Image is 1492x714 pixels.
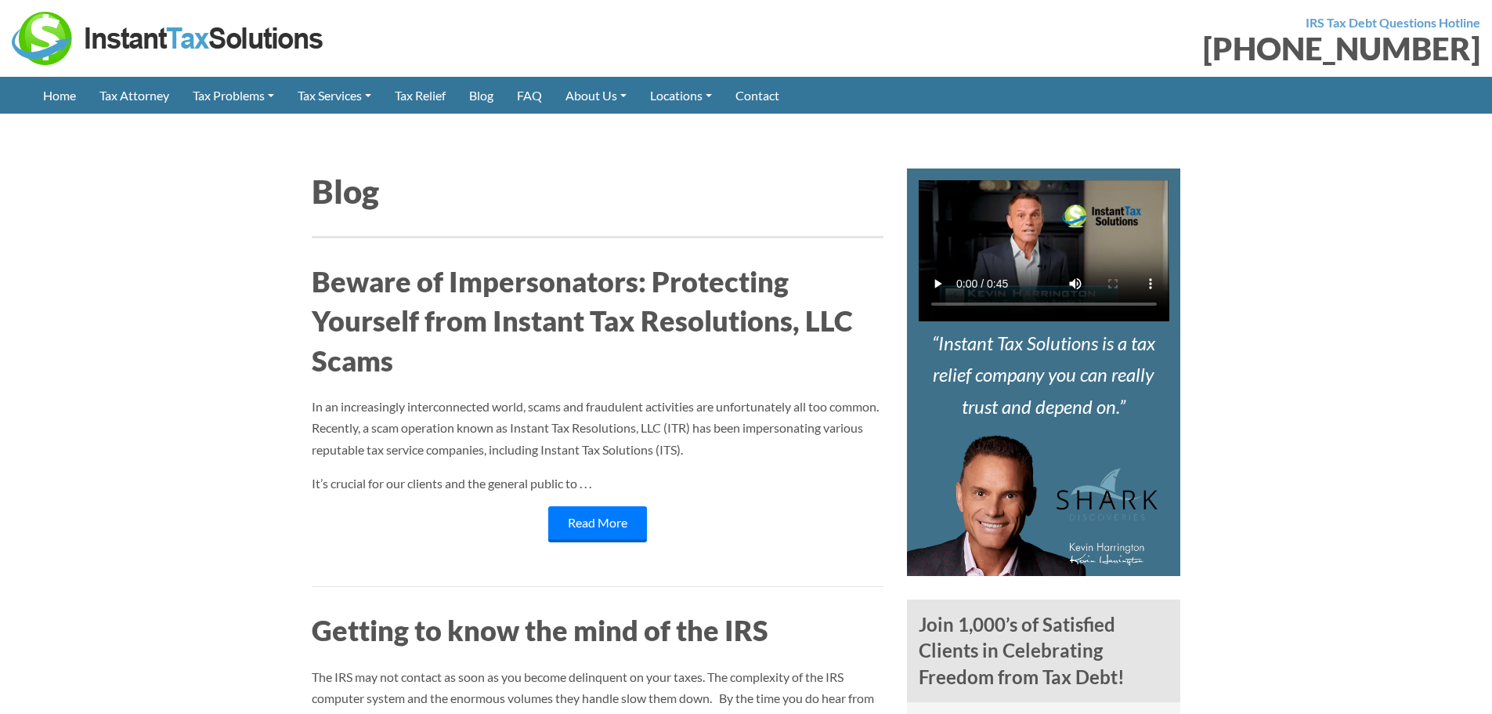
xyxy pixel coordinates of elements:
[31,77,88,114] a: Home
[457,77,505,114] a: Blog
[312,473,883,494] p: It’s crucial for our clients and the general public to . . .
[907,600,1181,702] h4: Join 1,000’s of Satisfied Clients in Celebrating Freedom from Tax Debt!
[505,77,554,114] a: FAQ
[724,77,791,114] a: Contact
[88,77,181,114] a: Tax Attorney
[312,396,883,460] p: In an increasingly interconnected world, scams and fraudulent activities are unfortunately all to...
[312,262,883,380] a: Beware of Impersonators: Protecting Yourself from Instant Tax Resolutions, LLC Scams
[907,435,1158,576] img: Kevin Harrington
[554,77,638,114] a: About Us
[1306,15,1480,30] strong: IRS Tax Debt Questions Hotline
[12,29,325,44] a: Instant Tax Solutions Logo
[932,332,1155,419] i: Instant Tax Solutions is a tax relief company you can really trust and depend on.
[312,611,883,650] a: Getting to know the mind of the IRS
[548,506,647,542] a: Read More
[638,77,724,114] a: Locations
[286,77,383,114] a: Tax Services
[12,12,325,65] img: Instant Tax Solutions Logo
[758,33,1481,64] div: [PHONE_NUMBER]
[181,77,286,114] a: Tax Problems
[312,169,883,238] h1: Blog
[383,77,457,114] a: Tax Relief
